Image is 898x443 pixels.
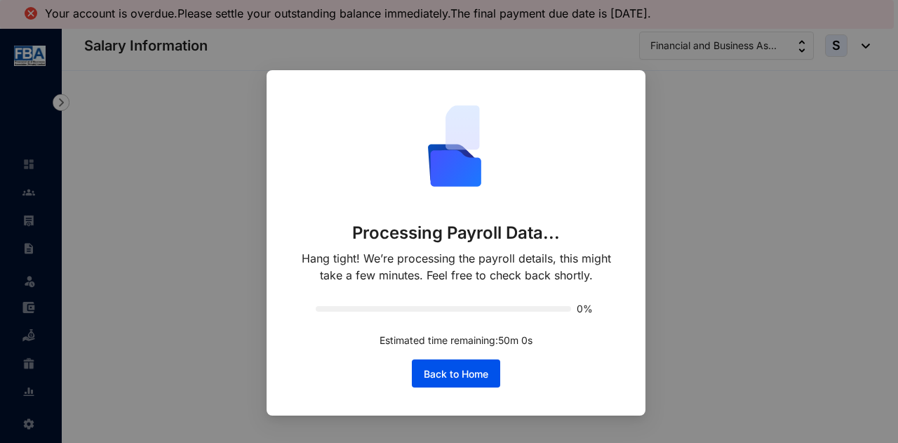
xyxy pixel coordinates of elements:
[424,367,488,381] span: Back to Home
[352,222,561,244] p: Processing Payroll Data...
[412,359,500,388] button: Back to Home
[295,250,617,284] p: Hang tight! We’re processing the payroll details, this might take a few minutes. Feel free to che...
[577,304,596,314] span: 0%
[380,333,532,348] p: Estimated time remaining: 50 m 0 s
